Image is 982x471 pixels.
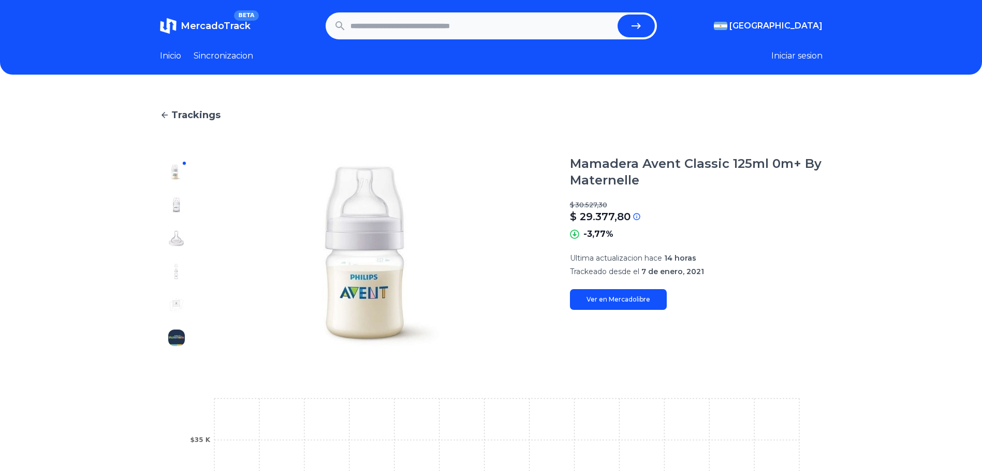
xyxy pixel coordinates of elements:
[570,155,823,189] h1: Mamadera Avent Classic 125ml 0m+ By Maternelle
[171,108,221,122] span: Trackings
[181,20,251,32] span: MercadoTrack
[570,253,662,263] span: Ultima actualizacion hace
[168,330,185,346] img: Mamadera Avent Classic 125ml 0m+ By Maternelle
[234,10,258,21] span: BETA
[729,20,823,32] span: [GEOGRAPHIC_DATA]
[194,50,253,62] a: Sincronizacion
[160,18,177,34] img: MercadoTrack
[570,289,667,310] a: Ver en Mercadolibre
[664,253,696,263] span: 14 horas
[168,164,185,180] img: Mamadera Avent Classic 125ml 0m+ By Maternelle
[168,197,185,213] img: Mamadera Avent Classic 125ml 0m+ By Maternelle
[570,201,823,209] p: $ 30.527,30
[214,155,549,354] img: Mamadera Avent Classic 125ml 0m+ By Maternelle
[160,108,823,122] a: Trackings
[168,263,185,280] img: Mamadera Avent Classic 125ml 0m+ By Maternelle
[160,18,251,34] a: MercadoTrackBETA
[714,22,727,30] img: Argentina
[583,228,613,240] p: -3,77%
[160,50,181,62] a: Inicio
[190,436,210,444] tspan: $35 K
[641,267,704,276] span: 7 de enero, 2021
[714,20,823,32] button: [GEOGRAPHIC_DATA]
[570,209,631,224] p: $ 29.377,80
[771,50,823,62] button: Iniciar sesion
[168,230,185,247] img: Mamadera Avent Classic 125ml 0m+ By Maternelle
[570,267,639,276] span: Trackeado desde el
[168,296,185,313] img: Mamadera Avent Classic 125ml 0m+ By Maternelle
